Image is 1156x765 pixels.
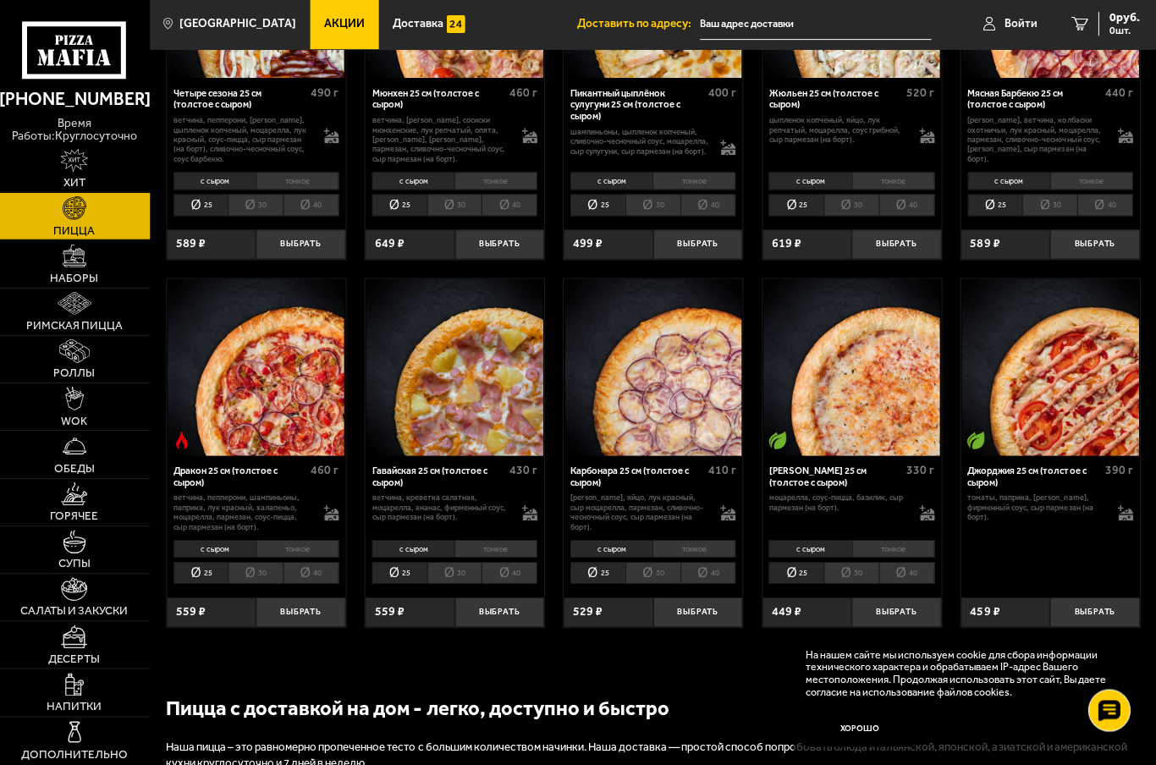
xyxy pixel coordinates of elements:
a: Острое блюдоДракон 25 см (толстое с сыром) [168,280,346,456]
span: 589 ₽ [970,239,999,251]
span: 529 ₽ [573,607,603,619]
li: 30 [228,563,283,585]
span: 410 г [707,464,735,478]
li: 25 [570,195,625,217]
div: Карбонара 25 см (толстое с сыром) [570,466,703,489]
li: 25 [372,563,427,585]
a: Карбонара 25 см (толстое с сыром) [564,280,742,456]
span: 449 ₽ [772,607,801,619]
p: шампиньоны, цыпленок копченый, сливочно-чесночный соус, моцарелла, сыр сулугуни, сыр пармезан (на... [570,129,708,157]
span: 400 г [707,87,735,102]
span: 330 г [906,464,934,478]
span: 460 г [311,464,339,478]
li: тонкое [454,173,537,191]
a: Вегетарианское блюдоМаргарита 25 см (толстое с сыром) [762,280,941,456]
span: 559 ₽ [177,607,206,619]
span: Римская пицца [27,321,124,333]
span: 0 шт. [1109,27,1139,37]
span: Дополнительно [22,749,129,761]
li: тонкое [256,173,339,191]
p: моцарелла, соус-пицца, базилик, сыр пармезан (на борт). [768,493,906,513]
li: тонкое [454,541,537,559]
button: Выбрать [256,231,345,261]
span: 459 ₽ [970,607,999,619]
li: 25 [372,195,427,217]
div: Жюльен 25 см (толстое с сыром) [768,90,901,113]
a: Вегетарианское блюдоДжорджия 25 см (толстое с сыром) [961,280,1139,456]
li: 30 [1021,195,1076,217]
span: Доставка [393,19,443,31]
li: 30 [823,563,878,585]
li: с сыром [967,173,1049,191]
span: 619 ₽ [772,239,801,251]
div: Дракон 25 см (толстое с сыром) [174,466,307,489]
li: 40 [283,563,339,585]
button: Выбрать [851,231,940,261]
li: тонкое [652,541,735,559]
li: 25 [570,563,625,585]
li: тонкое [851,541,934,559]
img: Вегетарианское блюдо [768,432,786,450]
li: с сыром [768,541,850,559]
div: Джорджия 25 см (толстое с сыром) [967,466,1100,489]
img: Джорджия 25 см (толстое с сыром) [961,280,1137,456]
p: ветчина, [PERSON_NAME], сосиски мюнхенские, лук репчатый, опята, [PERSON_NAME], [PERSON_NAME], па... [372,117,510,165]
span: 499 ₽ [573,239,603,251]
li: 25 [174,195,229,217]
span: Роллы [54,368,96,380]
p: На нашем сайте мы используем cookie для сбора информации технического характера и обрабатываем IP... [805,650,1117,700]
span: WOK [62,416,88,428]
p: ветчина, пепперони, шампиньоны, паприка, лук красный, халапеньо, моцарелла, пармезан, соус-пицца,... [174,493,312,532]
div: Гавайская 25 см (толстое с сыром) [372,466,505,489]
li: с сыром [570,541,652,559]
img: 15daf4d41897b9f0e9f617042186c801.svg [447,17,465,35]
li: тонкое [851,173,934,191]
span: [GEOGRAPHIC_DATA] [180,19,297,31]
span: Десерты [49,654,101,666]
p: [PERSON_NAME], яйцо, лук красный, сыр Моцарелла, пармезан, сливочно-чесночный соус, сыр пармезан ... [570,493,708,532]
button: Выбрать [653,231,742,261]
span: 490 г [311,87,339,102]
span: 649 ₽ [375,239,405,251]
p: [PERSON_NAME], ветчина, колбаски охотничьи, лук красный, моцарелла, пармезан, сливочно-чесночный ... [967,117,1105,165]
li: 25 [174,563,229,585]
li: с сыром [372,541,454,559]
li: тонкое [1049,173,1132,191]
button: Выбрать [1049,598,1138,628]
span: 390 г [1104,464,1132,478]
span: 559 ₽ [375,607,405,619]
li: с сыром [570,173,652,191]
li: 30 [625,195,680,217]
span: 520 г [906,87,934,102]
li: 25 [967,195,1022,217]
li: 25 [768,195,823,217]
p: ветчина, креветка салатная, моцарелла, ананас, фирменный соус, сыр пармезан (на борт). [372,493,510,522]
span: Напитки [47,702,102,713]
span: Обеды [55,464,96,476]
button: Выбрать [1049,231,1138,261]
span: Супы [59,559,91,570]
button: Выбрать [653,598,742,628]
li: 40 [482,195,537,217]
span: 440 г [1104,87,1132,102]
div: Четыре сезона 25 см (толстое с сыром) [174,90,307,113]
li: 25 [768,563,823,585]
p: цыпленок копченый, яйцо, лук репчатый, моцарелла, соус грибной, сыр пармезан (на борт). [768,117,906,146]
li: с сыром [372,173,454,191]
li: 40 [680,195,736,217]
img: Маргарита 25 см (толстое с сыром) [763,280,939,456]
span: Пицца [54,226,96,238]
span: 0 руб. [1109,14,1139,25]
input: Ваш адрес доставки [700,10,931,41]
p: томаты, паприка, [PERSON_NAME], фирменный соус, сыр пармезан (на борт). [967,493,1105,522]
span: Горячее [51,511,99,523]
li: с сыром [174,541,256,559]
li: тонкое [256,541,339,559]
span: Акции [325,19,366,31]
img: Карбонара 25 см (толстое с сыром) [565,280,741,456]
img: Острое блюдо [173,432,191,450]
li: 40 [878,563,934,585]
div: Мюнхен 25 см (толстое с сыром) [372,90,505,113]
button: Выбрать [256,598,345,628]
button: Выбрать [455,231,544,261]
